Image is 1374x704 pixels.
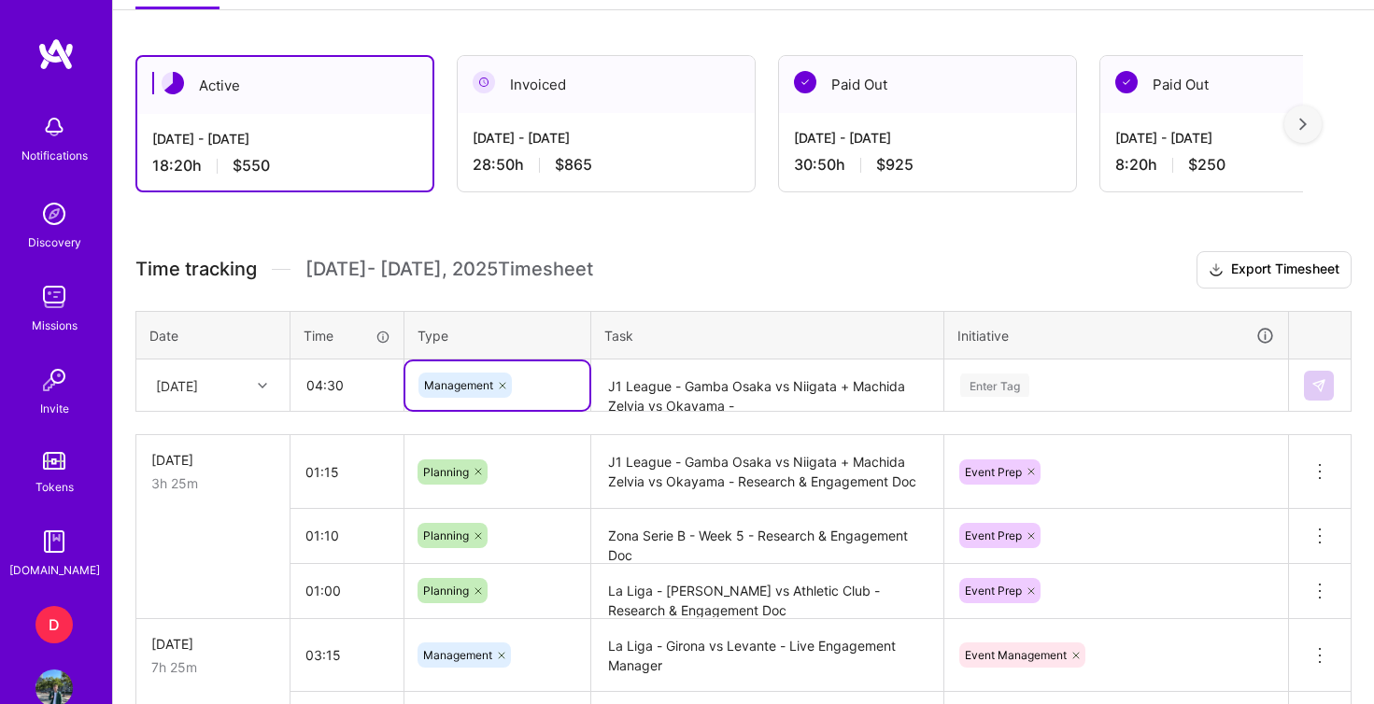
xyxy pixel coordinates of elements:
span: Time tracking [135,258,257,281]
textarea: Zona Serie B - Week 5 - Research & Engagement Doc [593,511,942,562]
div: [DATE] - [DATE] [152,129,418,148]
div: Notifications [21,146,88,165]
div: Initiative [957,325,1275,346]
input: HH:MM [290,447,404,497]
div: 28:50 h [473,155,740,175]
div: 30:50 h [794,155,1061,175]
th: Date [136,311,290,359]
textarea: J1 League - Gamba Osaka vs Niigata + Machida Zelvia vs Okayama - Research & Engagement Doc [593,437,942,508]
input: HH:MM [290,630,404,680]
div: Invite [40,399,69,418]
textarea: La Liga - [PERSON_NAME] vs Athletic Club - Research & Engagement Doc [593,566,942,617]
div: Paid Out [779,56,1076,113]
div: Discovery [28,232,81,252]
img: Invoiced [473,71,495,93]
input: HH:MM [290,566,404,615]
a: D [31,606,78,643]
span: $865 [555,155,592,175]
img: discovery [35,195,73,232]
textarea: La Liga - Girona vs Levante - Live Engagement Manager [593,621,942,691]
span: $250 [1188,155,1225,175]
th: Type [404,311,591,359]
input: HH:MM [290,511,404,560]
img: right [1299,118,1307,131]
span: Management [424,378,493,392]
img: Paid Out [794,71,816,93]
i: icon Chevron [258,381,267,390]
img: Active [162,72,184,94]
img: teamwork [35,278,73,316]
th: Task [591,311,944,359]
div: [DATE] [151,450,275,470]
img: bell [35,108,73,146]
div: 18:20 h [152,156,418,176]
div: [DATE] [151,634,275,654]
div: Tokens [35,477,74,497]
span: Event Prep [965,465,1022,479]
textarea: J1 League - Gamba Osaka vs Niigata + Machida Zelvia vs Okayama - [593,361,942,411]
img: Invite [35,361,73,399]
img: Submit [1311,378,1326,393]
span: Management [423,648,492,662]
span: [DATE] - [DATE] , 2025 Timesheet [305,258,593,281]
input: HH:MM [291,360,403,410]
img: tokens [43,452,65,470]
span: Event Management [965,648,1067,662]
img: logo [37,37,75,71]
div: Active [137,57,432,114]
span: Planning [423,584,469,598]
i: icon Download [1209,260,1224,280]
div: D [35,606,73,643]
span: Planning [423,528,469,542]
span: $925 [876,155,914,175]
div: 7h 25m [151,657,275,677]
div: Missions [32,316,78,335]
div: [DOMAIN_NAME] [9,560,100,580]
div: Enter Tag [960,371,1029,400]
div: [DATE] [156,375,198,395]
span: Event Prep [965,584,1022,598]
button: Export Timesheet [1197,251,1352,289]
span: Event Prep [965,528,1022,542]
span: Planning [423,465,469,479]
div: Time [304,326,390,345]
div: 3h 25m [151,473,275,493]
div: [DATE] - [DATE] [794,128,1061,148]
img: guide book [35,523,73,560]
div: [DATE] - [DATE] [473,128,740,148]
div: Invoiced [458,56,755,113]
img: Paid Out [1115,71,1138,93]
span: $550 [233,156,270,176]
